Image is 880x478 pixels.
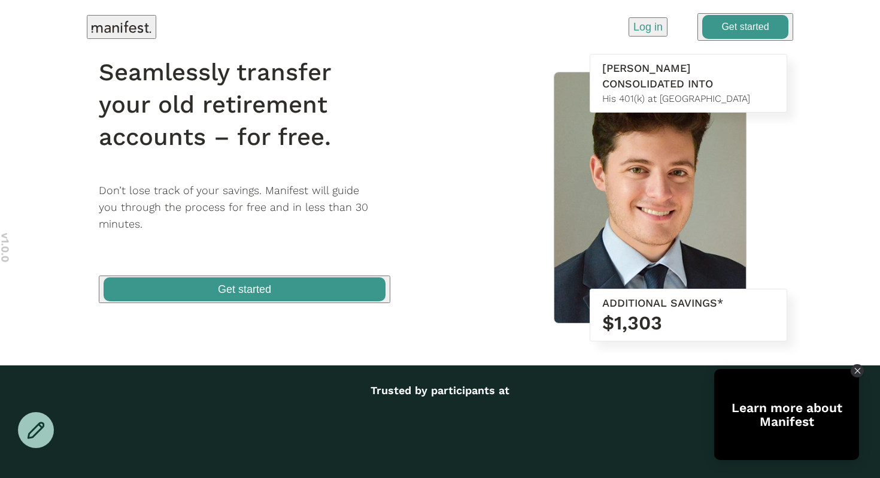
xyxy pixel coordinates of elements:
[714,369,859,460] div: Tolstoy bubble widget
[554,72,746,329] img: Graham
[629,17,667,37] button: Log in
[851,364,864,377] div: Close Tolstoy widget
[714,369,859,460] div: Open Tolstoy widget
[633,19,663,35] p: Log in
[99,276,390,303] button: Get started
[714,369,859,460] div: Open Tolstoy
[602,311,775,335] h3: $1,303
[714,401,859,428] div: Learn more about Manifest
[99,182,406,233] p: Don’t lose track of your savings. Manifest will guide you through the process for free and in les...
[602,92,775,106] div: His 401(k) at [GEOGRAPHIC_DATA]
[602,295,775,311] div: ADDITIONAL SAVINGS*
[99,56,406,153] h1: Seamlessly transfer your old retirement accounts – for free.
[697,13,793,41] button: Get started
[602,60,775,92] div: [PERSON_NAME] CONSOLIDATED INTO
